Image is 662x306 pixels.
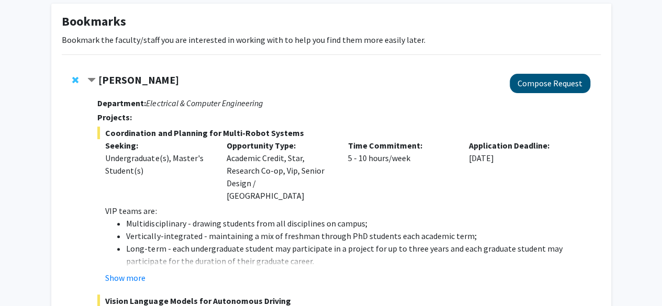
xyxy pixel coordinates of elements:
strong: [PERSON_NAME] [98,73,179,86]
p: Application Deadline: [469,139,575,152]
p: VIP teams are: [105,205,590,217]
div: [DATE] [461,139,582,202]
strong: Projects: [97,112,132,122]
p: Opportunity Type: [227,139,332,152]
li: Long-term - each undergraduate student may participate in a project for up to three years and eac... [126,242,590,267]
button: Show more [105,271,145,284]
p: Bookmark the faculty/staff you are interested in working with to help you find them more easily l... [62,33,601,46]
div: 5 - 10 hours/week [340,139,461,202]
li: Vertically-integrated - maintaining a mix of freshman through PhD students each academic term; [126,230,590,242]
div: Academic Credit, Star, Research Co-op, Vip, Senior Design / [GEOGRAPHIC_DATA] [219,139,340,202]
strong: Department: [97,98,146,108]
i: Electrical & Computer Engineering [146,98,263,108]
span: Contract Lifeng Zhou Bookmark [87,76,96,85]
p: Seeking: [105,139,211,152]
div: Undergraduate(s), Master's Student(s) [105,152,211,177]
li: Multidisciplinary - drawing students from all disciplines on campus; [126,217,590,230]
span: Remove Lifeng Zhou from bookmarks [72,76,78,84]
iframe: Chat [8,259,44,298]
span: Coordination and Planning for Multi-Robot Systems [97,127,590,139]
h1: Bookmarks [62,14,601,29]
p: Time Commitment: [347,139,453,152]
button: Compose Request to Lifeng Zhou [510,74,590,93]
